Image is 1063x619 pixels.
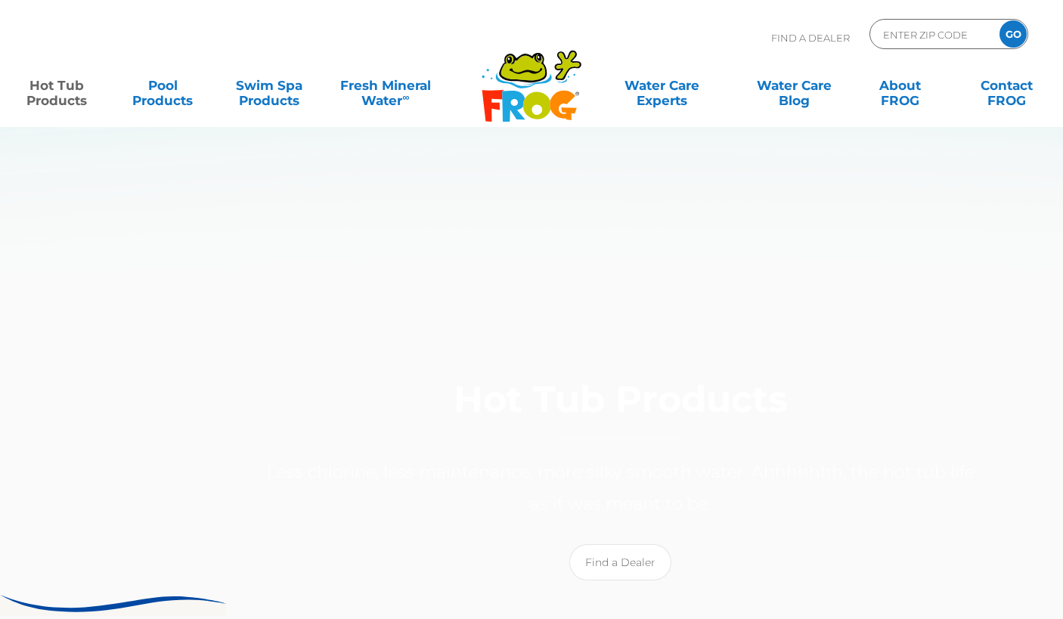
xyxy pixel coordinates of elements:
[771,19,850,57] p: Find A Dealer
[228,70,310,101] a: Swim SpaProducts
[122,70,204,101] a: PoolProducts
[266,457,975,520] p: Less chlorine, less maintenance, more silky smooth water. Ahhhhhhh, the hot tub life as it was me...
[334,70,438,101] a: Fresh MineralWater∞
[569,544,671,580] a: Find a Dealer
[753,70,835,101] a: Water CareBlog
[859,70,941,101] a: AboutFROG
[473,30,590,122] img: Frog Products Logo
[999,20,1027,48] input: GO
[15,70,98,101] a: Hot TubProducts
[402,91,409,103] sup: ∞
[266,379,975,441] h1: Hot Tub Products
[965,70,1048,101] a: ContactFROG
[595,70,730,101] a: Water CareExperts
